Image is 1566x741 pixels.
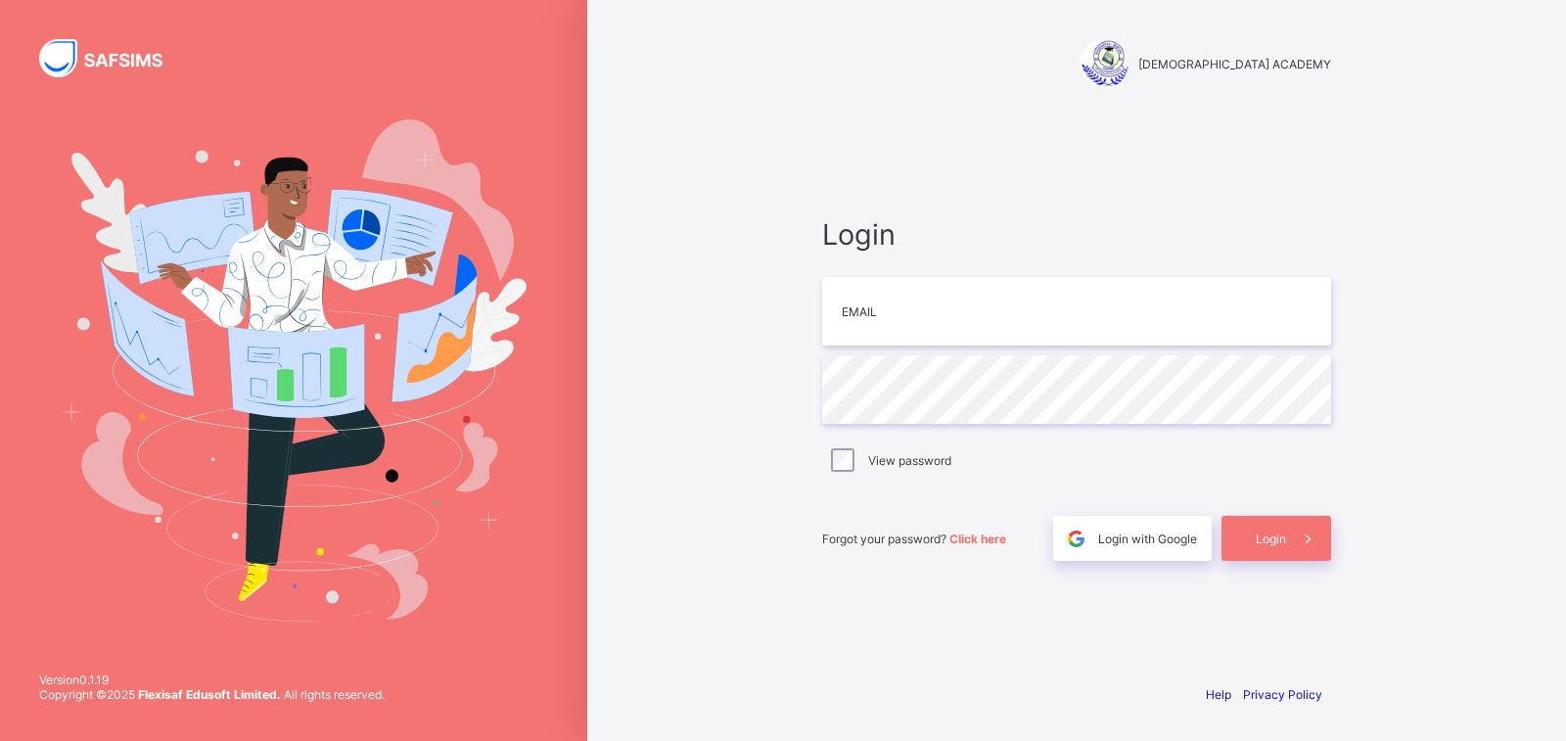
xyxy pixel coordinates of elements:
img: SAFSIMS Logo [39,39,186,77]
a: Click here [949,532,1006,546]
span: Forgot your password? [822,532,1006,546]
img: google.396cfc9801f0270233282035f929180a.svg [1065,528,1087,550]
span: Login [1256,532,1286,546]
span: Copyright © 2025 All rights reserved. [39,687,385,702]
span: Login with Google [1098,532,1197,546]
a: Privacy Policy [1243,687,1322,702]
img: Hero Image [61,119,527,621]
strong: Flexisaf Edusoft Limited. [138,687,281,702]
a: Help [1206,687,1231,702]
span: [DEMOGRAPHIC_DATA] ACADEMY [1138,57,1331,71]
label: View password [868,453,951,468]
span: Version 0.1.19 [39,672,385,687]
span: Login [822,217,1331,252]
